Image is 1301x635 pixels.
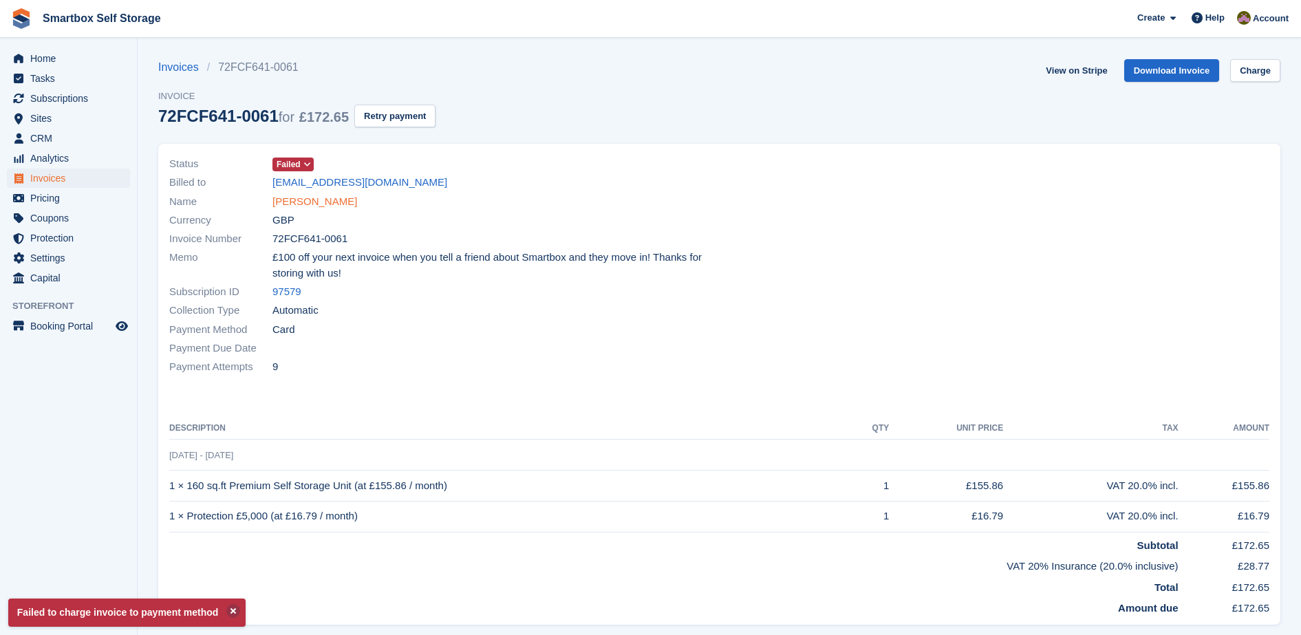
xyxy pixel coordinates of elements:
[30,189,113,208] span: Pricing
[7,169,130,188] a: menu
[8,599,246,627] p: Failed to charge invoice to payment method
[7,89,130,108] a: menu
[158,59,207,76] a: Invoices
[1118,602,1179,614] strong: Amount due
[1230,59,1280,82] a: Charge
[889,418,1003,440] th: Unit Price
[169,418,848,440] th: Description
[30,49,113,68] span: Home
[169,156,272,172] span: Status
[1137,11,1165,25] span: Create
[30,69,113,88] span: Tasks
[272,250,711,281] span: £100 off your next invoice when you tell a friend about Smartbox and they move in! Thanks for sto...
[1003,508,1178,524] div: VAT 20.0% incl.
[272,175,447,191] a: [EMAIL_ADDRESS][DOMAIN_NAME]
[169,341,272,356] span: Payment Due Date
[848,501,889,532] td: 1
[169,359,272,375] span: Payment Attempts
[1040,59,1112,82] a: View on Stripe
[169,553,1179,574] td: VAT 20% Insurance (20.0% inclusive)
[1237,11,1251,25] img: Kayleigh Devlin
[114,318,130,334] a: Preview store
[1154,581,1179,593] strong: Total
[30,109,113,128] span: Sites
[7,129,130,148] a: menu
[169,175,272,191] span: Billed to
[12,299,137,313] span: Storefront
[272,194,357,210] a: [PERSON_NAME]
[30,208,113,228] span: Coupons
[169,322,272,338] span: Payment Method
[7,316,130,336] a: menu
[7,49,130,68] a: menu
[30,149,113,168] span: Analytics
[1179,501,1269,532] td: £16.79
[1179,595,1269,616] td: £172.65
[169,501,848,532] td: 1 × Protection £5,000 (at £16.79 / month)
[169,213,272,228] span: Currency
[1179,418,1269,440] th: Amount
[272,322,295,338] span: Card
[11,8,32,29] img: stora-icon-8386f47178a22dfd0bd8f6a31ec36ba5ce8667c1dd55bd0f319d3a0aa187defe.svg
[169,284,272,300] span: Subscription ID
[30,268,113,288] span: Capital
[169,194,272,210] span: Name
[1124,59,1220,82] a: Download Invoice
[848,418,889,440] th: QTY
[169,471,848,502] td: 1 × 160 sq.ft Premium Self Storage Unit (at £155.86 / month)
[7,208,130,228] a: menu
[272,284,301,300] a: 97579
[889,471,1003,502] td: £155.86
[272,359,278,375] span: 9
[1003,418,1178,440] th: Tax
[354,105,436,127] button: Retry payment
[279,109,294,125] span: for
[1179,553,1269,574] td: £28.77
[30,228,113,248] span: Protection
[1253,12,1289,25] span: Account
[7,149,130,168] a: menu
[1179,471,1269,502] td: £155.86
[169,450,233,460] span: [DATE] - [DATE]
[30,169,113,188] span: Invoices
[169,250,272,281] span: Memo
[272,231,347,247] span: 72FCF641-0061
[272,303,319,319] span: Automatic
[272,213,294,228] span: GBP
[7,268,130,288] a: menu
[7,109,130,128] a: menu
[30,248,113,268] span: Settings
[889,501,1003,532] td: £16.79
[30,316,113,336] span: Booking Portal
[299,109,349,125] span: £172.65
[272,156,314,172] a: Failed
[7,69,130,88] a: menu
[277,158,301,171] span: Failed
[7,189,130,208] a: menu
[1205,11,1225,25] span: Help
[158,59,436,76] nav: breadcrumbs
[30,89,113,108] span: Subscriptions
[7,228,130,248] a: menu
[158,89,436,103] span: Invoice
[1003,478,1178,494] div: VAT 20.0% incl.
[169,303,272,319] span: Collection Type
[1179,574,1269,596] td: £172.65
[30,129,113,148] span: CRM
[169,231,272,247] span: Invoice Number
[848,471,889,502] td: 1
[1137,539,1179,551] strong: Subtotal
[37,7,166,30] a: Smartbox Self Storage
[158,107,349,125] div: 72FCF641-0061
[7,248,130,268] a: menu
[1179,532,1269,553] td: £172.65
